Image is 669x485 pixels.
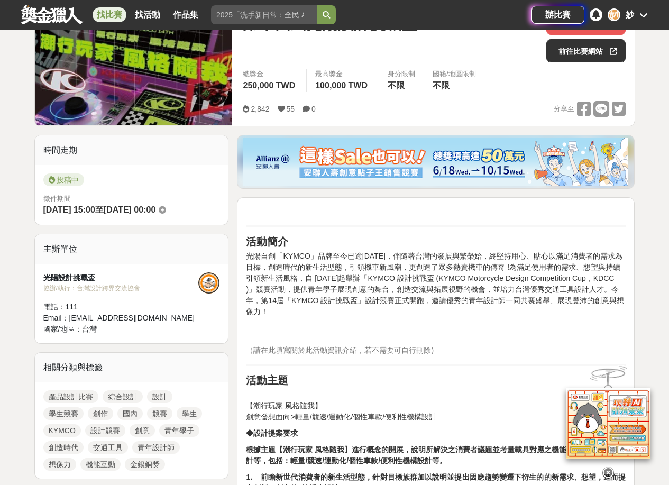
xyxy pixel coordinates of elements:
[95,205,104,214] span: 至
[43,458,76,471] a: 想像力
[147,407,172,420] a: 競賽
[43,424,81,437] a: KYMCO
[43,407,84,420] a: 學生競賽
[626,8,634,21] div: 妙
[315,69,370,79] span: 最高獎金
[85,424,125,437] a: 設計競賽
[104,205,155,214] span: [DATE] 00:00
[246,374,288,386] strong: 活動主題
[177,407,202,420] a: 學生
[43,313,199,324] div: Email： [EMAIL_ADDRESS][DOMAIN_NAME]
[117,407,143,420] a: 國內
[243,81,295,90] span: 250,000 TWD
[43,272,199,283] div: 光陽設計挑戰盃
[388,69,415,79] div: 身分限制
[35,234,228,264] div: 主辦單位
[132,441,180,454] a: 青年設計師
[43,301,199,313] div: 電話： 111
[546,39,626,62] a: 前往比賽網站
[103,390,143,403] a: 綜合設計
[80,458,121,471] a: 機能互動
[125,458,165,471] a: 金銀銅獎
[246,389,626,423] p: 【潮行玩家 風格隨我】 創意發想面向>輕量/競速/運動化/個性車款/便利性機構設計
[531,6,584,24] a: 辦比賽
[43,325,83,333] span: 國家/地區：
[159,424,199,437] a: 青年學子
[147,390,172,403] a: 設計
[433,69,476,79] div: 國籍/地區限制
[35,135,228,165] div: 時間走期
[433,81,450,90] span: 不限
[246,429,298,437] strong: ◆設計提案要求
[88,441,128,454] a: 交通工具
[246,251,626,340] p: 光陽自創「KYMCO」品牌至今已逾[DATE]，伴隨著台灣的發展與繁榮始，終堅持用心、貼心以滿足消費者的需求為目標，創造時代的新生活型態，引領機車新風潮，更創造了眾多熱賣機車的傳奇 !為滿足使用...
[43,195,71,203] span: 徵件期間
[35,3,233,125] img: Cover Image
[608,8,620,21] div: 妙
[246,236,288,248] strong: 活動簡介
[315,81,368,90] span: 100,000 TWD
[251,105,269,113] span: 2,842
[554,101,574,117] span: 分享至
[243,138,628,186] img: dcc59076-91c0-4acb-9c6b-a1d413182f46.png
[43,390,98,403] a: 產品設計比賽
[246,445,626,465] strong: 根據主題【潮行玩家 風格隨我】進行概念的開展，說明所解決之消費者議題並考量載具對應之機能互動與風格美學設計等，包括：輕量/競速/運動化/個性車款/便利性機構設計等。
[131,7,164,22] a: 找活動
[388,81,405,90] span: 不限
[88,407,113,420] a: 創作
[243,69,298,79] span: 總獎金
[211,5,317,24] input: 2025「洗手新日常：全民 ALL IN」洗手歌全台徵選
[43,441,84,454] a: 創造時代
[246,346,434,354] span: （請在此填寫關於此活動資訊介紹，若不需要可自行刪除)
[169,7,203,22] a: 作品集
[287,105,295,113] span: 55
[566,381,650,452] img: d2146d9a-e6f6-4337-9592-8cefde37ba6b.png
[43,283,199,293] div: 協辦/執行： 台灣設計跨界交流協會
[130,424,155,437] a: 創意
[35,353,228,382] div: 相關分類與標籤
[311,105,316,113] span: 0
[43,173,84,186] span: 投稿中
[82,325,97,333] span: 台灣
[93,7,126,22] a: 找比賽
[43,205,95,214] span: [DATE] 15:00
